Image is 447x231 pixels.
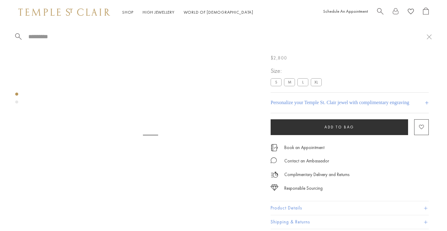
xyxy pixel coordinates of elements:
h4: Personalize your Temple St. Clair jewel with complimentary engraving [271,99,409,106]
a: World of [DEMOGRAPHIC_DATA]World of [DEMOGRAPHIC_DATA] [184,9,253,15]
iframe: Gorgias live chat messenger [417,202,441,225]
label: XL [311,78,322,86]
div: Contact an Ambassador [284,157,329,165]
button: Product Details [271,201,429,215]
img: icon_sourcing.svg [271,185,278,191]
a: Book an Appointment [284,144,324,151]
p: Complimentary Delivery and Returns [284,171,349,178]
button: Add to bag [271,119,408,135]
a: Schedule An Appointment [323,8,368,14]
label: L [297,78,308,86]
img: MessageIcon-01_2.svg [271,157,277,163]
span: Size: [271,66,324,76]
nav: Main navigation [122,8,253,16]
a: ShopShop [122,9,133,15]
a: Open Shopping Bag [423,8,429,17]
h4: + [425,97,429,108]
img: icon_appointment.svg [271,144,278,151]
div: Product gallery navigation [15,91,18,108]
a: High JewelleryHigh Jewellery [143,9,175,15]
span: Add to bag [324,124,354,130]
a: View Wishlist [408,8,414,17]
span: $2,800 [271,54,287,62]
label: S [271,78,282,86]
label: M [284,78,295,86]
img: icon_delivery.svg [271,171,278,178]
img: Temple St. Clair [18,8,110,16]
a: Search [377,8,383,17]
div: Responsible Sourcing [284,185,323,192]
button: Shipping & Returns [271,215,429,229]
